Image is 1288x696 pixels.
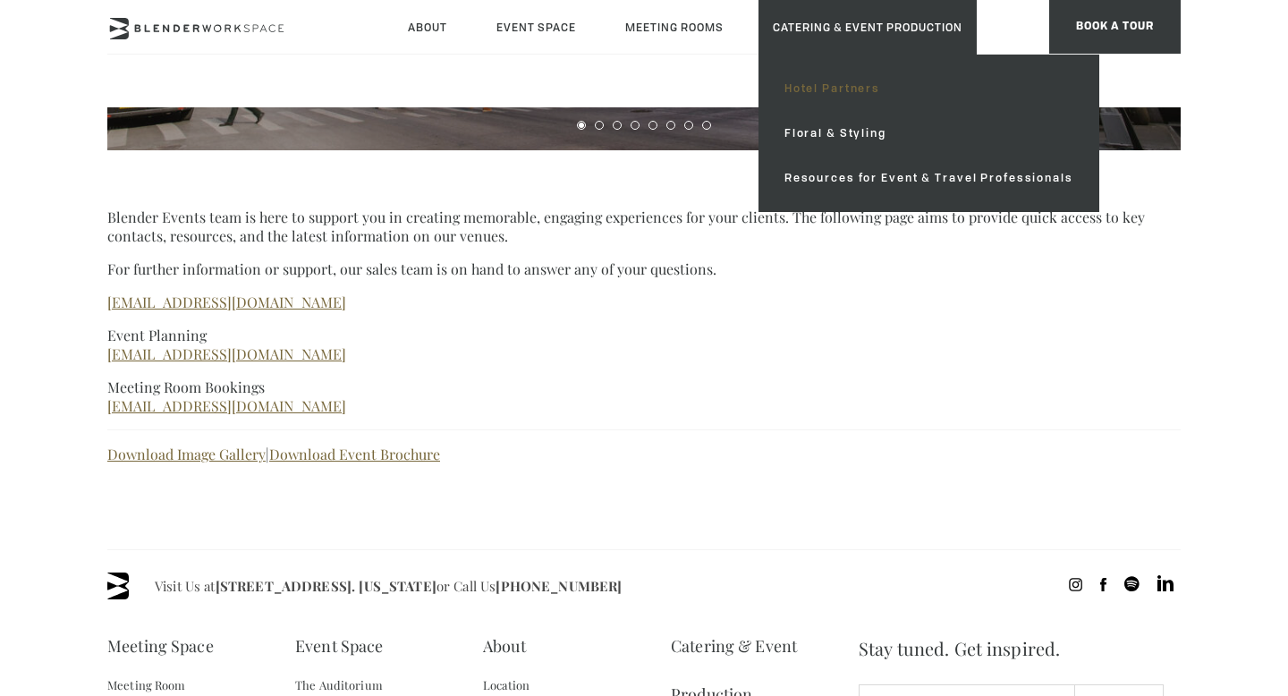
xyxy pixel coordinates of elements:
[107,293,346,311] a: [EMAIL_ADDRESS][DOMAIN_NAME]
[295,622,383,670] a: Event Space
[107,378,1181,415] p: Meeting Room Bookings
[859,622,1181,675] span: Stay tuned. Get inspired.
[216,577,436,595] a: [STREET_ADDRESS]. [US_STATE]
[483,622,526,670] a: About
[107,622,214,670] a: Meeting Space
[107,396,346,415] a: [EMAIL_ADDRESS][DOMAIN_NAME]
[269,445,440,463] a: Download Event Brochure
[496,577,622,595] a: [PHONE_NUMBER]
[155,573,622,599] span: Visit Us at or Call Us
[770,66,1088,111] a: Hotel Partners
[107,445,266,463] a: Download Image Gallery
[770,111,1088,156] a: Floral & Styling
[107,259,1181,278] p: For further information or support, our sales team is on hand to answer any of your questions.
[107,445,1181,463] p: |
[770,156,1088,200] a: Resources for Event & Travel Professionals
[107,208,1181,245] p: Blender Events team is here to support you in creating memorable, engaging experiences for your c...
[107,344,346,363] a: [EMAIL_ADDRESS][DOMAIN_NAME]
[107,326,1181,363] p: Event Planning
